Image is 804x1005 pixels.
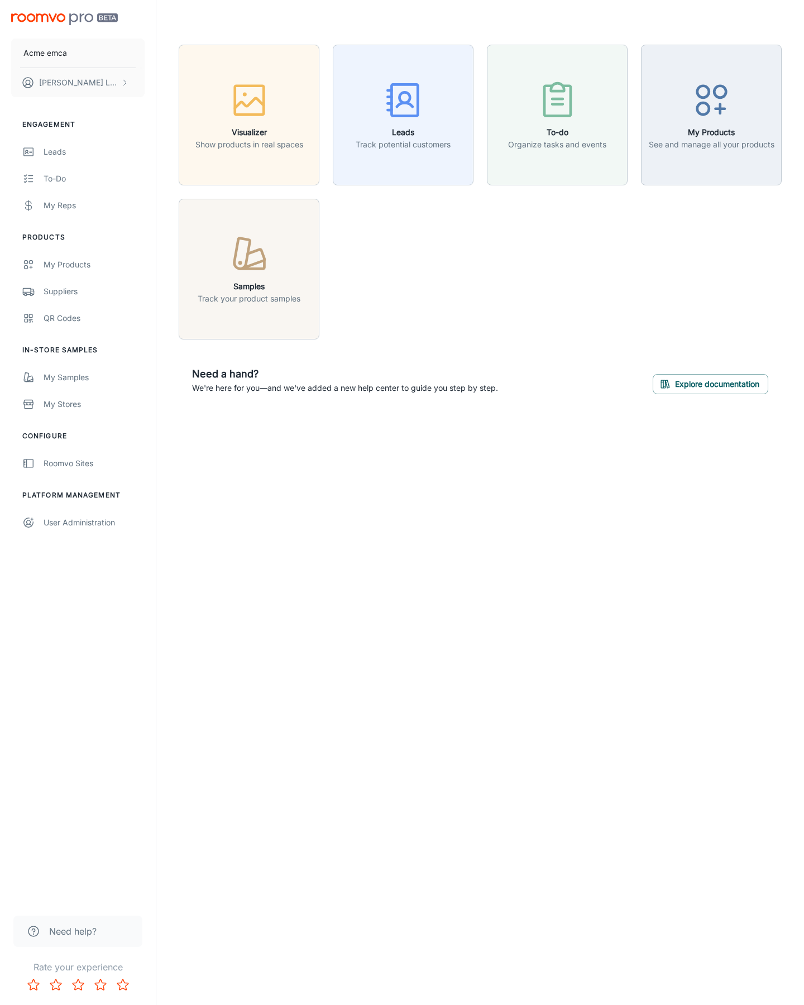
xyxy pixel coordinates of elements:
[44,371,145,384] div: My Samples
[11,39,145,68] button: Acme emca
[653,377,768,389] a: Explore documentation
[333,108,473,119] a: LeadsTrack potential customers
[44,398,145,410] div: My Stores
[39,76,118,89] p: [PERSON_NAME] Leaptools
[198,280,300,293] h6: Samples
[179,199,319,339] button: SamplesTrack your product samples
[44,312,145,324] div: QR Codes
[44,259,145,271] div: My Products
[44,285,145,298] div: Suppliers
[179,45,319,185] button: VisualizerShow products in real spaces
[179,262,319,274] a: SamplesTrack your product samples
[649,138,774,151] p: See and manage all your products
[11,68,145,97] button: [PERSON_NAME] Leaptools
[487,108,628,119] a: To-doOrganize tasks and events
[11,13,118,25] img: Roomvo PRO Beta
[356,138,451,151] p: Track potential customers
[192,382,498,394] p: We're here for you—and we've added a new help center to guide you step by step.
[508,138,606,151] p: Organize tasks and events
[195,138,303,151] p: Show products in real spaces
[195,126,303,138] h6: Visualizer
[649,126,774,138] h6: My Products
[198,293,300,305] p: Track your product samples
[487,45,628,185] button: To-doOrganize tasks and events
[333,45,473,185] button: LeadsTrack potential customers
[641,108,782,119] a: My ProductsSee and manage all your products
[23,47,67,59] p: Acme emca
[653,374,768,394] button: Explore documentation
[44,173,145,185] div: To-do
[44,199,145,212] div: My Reps
[641,45,782,185] button: My ProductsSee and manage all your products
[508,126,606,138] h6: To-do
[44,146,145,158] div: Leads
[192,366,498,382] h6: Need a hand?
[356,126,451,138] h6: Leads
